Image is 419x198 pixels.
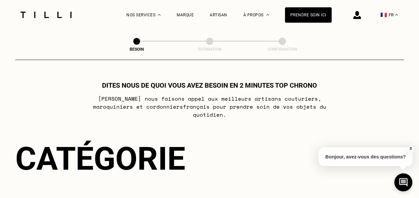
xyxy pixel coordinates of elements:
[102,81,317,89] h1: Dites nous de quoi vous avez besoin en 2 minutes top chrono
[18,12,74,18] img: Logo du service de couturière Tilli
[407,145,414,152] button: X
[158,14,161,16] img: Menu déroulant
[15,140,404,177] div: Catégorie
[177,13,194,17] a: Marque
[103,47,170,52] div: Besoin
[353,11,361,19] img: icône connexion
[395,14,398,16] img: menu déroulant
[380,12,387,18] span: 🇫🇷
[249,47,316,52] div: Confirmation
[77,95,342,119] p: [PERSON_NAME] nous faisons appel aux meilleurs artisans couturiers , maroquiniers et cordonniers ...
[285,7,332,23] a: Prendre soin ici
[319,147,413,166] p: Bonjour, avez-vous des questions?
[210,13,227,17] a: Artisan
[266,14,269,16] img: Menu déroulant à propos
[176,47,243,52] div: Estimation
